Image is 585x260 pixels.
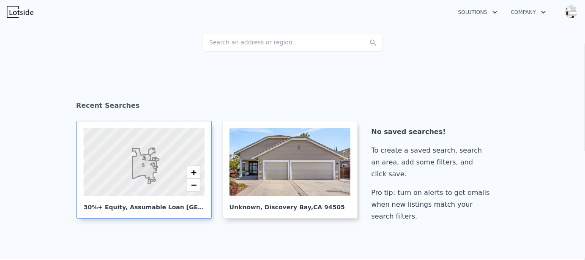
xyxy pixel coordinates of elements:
a: Unknown, Discovery Bay,CA 94505 [222,121,364,219]
a: 30%+ Equity, Assumable Loan [GEOGRAPHIC_DATA] [77,121,219,219]
a: Zoom in [187,166,200,179]
span: + [191,167,197,178]
span: − [191,180,197,190]
div: Pro tip: turn on alerts to get emails when new listings match your search filters. [372,187,493,222]
div: Search an address or region... [202,33,383,52]
span: , CA 94505 [311,204,345,211]
div: 30%+ Equity, Assumable Loan [GEOGRAPHIC_DATA] [84,196,205,211]
div: Recent Searches [76,94,509,121]
img: avatar [565,5,578,19]
button: Company [504,5,553,20]
a: Zoom out [187,179,200,192]
div: To create a saved search, search an area, add some filters, and click save. [372,145,493,180]
div: Unknown , Discovery Bay [230,196,350,211]
img: Lotside [7,6,33,18]
div: No saved searches! [372,126,493,138]
button: Solutions [451,5,504,20]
